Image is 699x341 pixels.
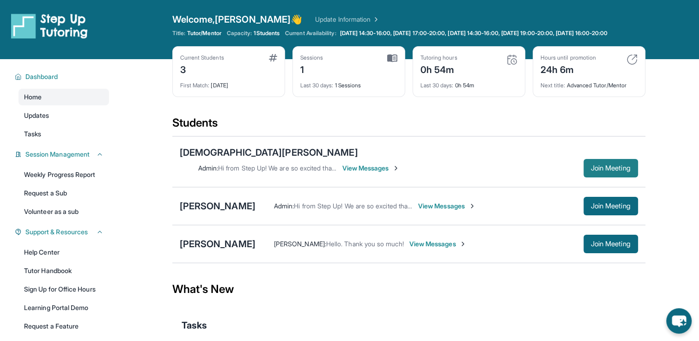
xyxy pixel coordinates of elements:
a: Tasks [18,126,109,142]
button: Dashboard [22,72,103,81]
span: First Match : [180,82,210,89]
button: Join Meeting [584,197,638,215]
a: Volunteer as a sub [18,203,109,220]
span: Updates [24,111,49,120]
a: Request a Sub [18,185,109,201]
div: 0h 54m [420,76,517,89]
span: Tasks [24,129,41,139]
span: View Messages [418,201,476,211]
img: Chevron-Right [468,202,476,210]
div: [PERSON_NAME] [180,237,255,250]
div: 24h 6m [541,61,596,76]
button: Support & Resources [22,227,103,237]
div: Tutoring hours [420,54,457,61]
span: Last 30 days : [300,82,334,89]
a: Update Information [315,15,380,24]
div: 1 Sessions [300,76,397,89]
div: 0h 54m [420,61,457,76]
div: [DEMOGRAPHIC_DATA][PERSON_NAME] [180,146,358,159]
div: 3 [180,61,224,76]
img: card [269,54,277,61]
span: Join Meeting [591,165,631,171]
img: Chevron-Right [459,240,467,248]
a: Learning Portal Demo [18,299,109,316]
div: Hours until promotion [541,54,596,61]
div: [PERSON_NAME] [180,200,255,213]
a: Sign Up for Office Hours [18,281,109,298]
span: Last 30 days : [420,82,454,89]
span: Tasks [182,319,207,332]
span: Tutor/Mentor [187,30,221,37]
div: [DATE] [180,76,277,89]
div: Current Students [180,54,224,61]
img: card [626,54,638,65]
button: Join Meeting [584,235,638,253]
span: Admin : [274,202,294,210]
a: [DATE] 14:30-16:00, [DATE] 17:00-20:00, [DATE] 14:30-16:00, [DATE] 19:00-20:00, [DATE] 16:00-20:00 [338,30,610,37]
span: Join Meeting [591,241,631,247]
div: 1 [300,61,323,76]
span: Next title : [541,82,565,89]
span: Title: [172,30,185,37]
img: card [387,54,397,62]
span: [PERSON_NAME] : [274,240,326,248]
div: What's New [172,269,645,310]
img: Chevron-Right [392,164,400,172]
a: Help Center [18,244,109,261]
a: Weekly Progress Report [18,166,109,183]
img: Chevron Right [371,15,380,24]
a: Tutor Handbook [18,262,109,279]
img: card [506,54,517,65]
a: Updates [18,107,109,124]
span: Hello. Thank you so much! [326,240,404,248]
span: Dashboard [25,72,58,81]
span: Welcome, [PERSON_NAME] 👋 [172,13,303,26]
span: Capacity: [227,30,252,37]
span: 1 Students [254,30,280,37]
a: Home [18,89,109,105]
span: Current Availability: [285,30,336,37]
span: Support & Resources [25,227,88,237]
span: Session Management [25,150,90,159]
span: View Messages [409,239,467,249]
span: Admin : [198,164,218,172]
span: View Messages [342,164,400,173]
div: Sessions [300,54,323,61]
a: Request a Feature [18,318,109,335]
button: Join Meeting [584,159,638,177]
button: Session Management [22,150,103,159]
span: Home [24,92,42,102]
div: Advanced Tutor/Mentor [541,76,638,89]
div: Students [172,116,645,136]
span: [DATE] 14:30-16:00, [DATE] 17:00-20:00, [DATE] 14:30-16:00, [DATE] 19:00-20:00, [DATE] 16:00-20:00 [340,30,608,37]
button: chat-button [666,308,692,334]
img: logo [11,13,88,39]
span: Join Meeting [591,203,631,209]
